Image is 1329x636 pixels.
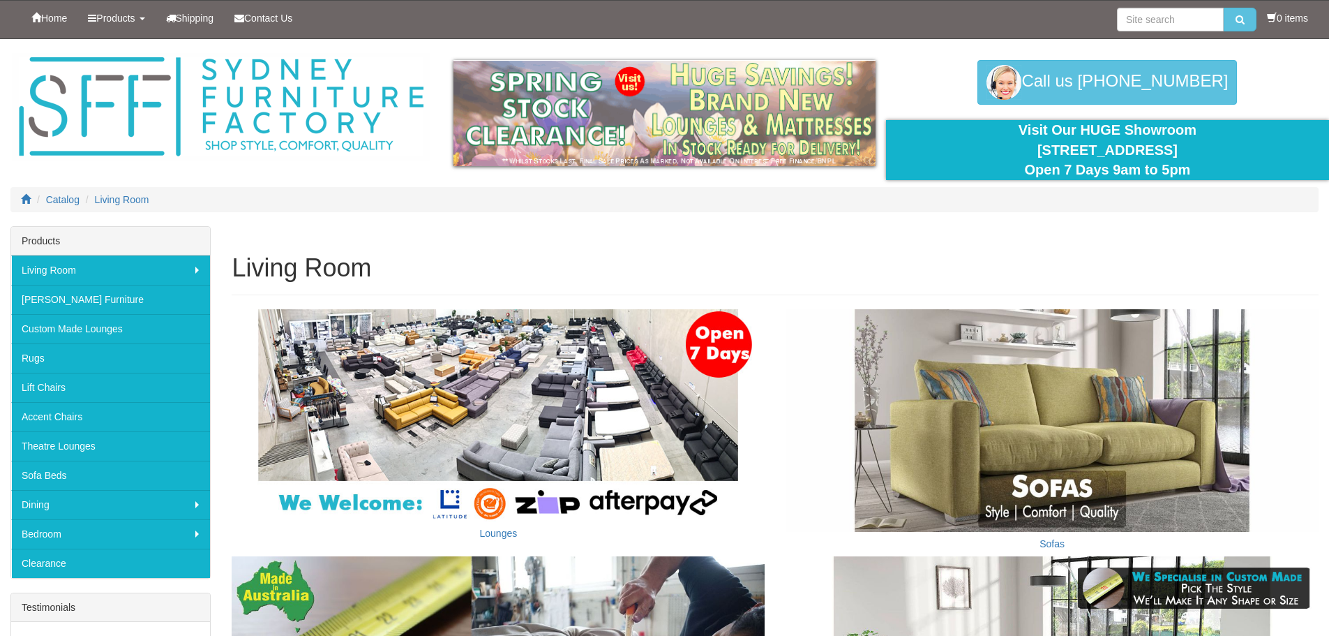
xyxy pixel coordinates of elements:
span: Shipping [176,13,214,24]
a: Theatre Lounges [11,431,210,461]
a: Rugs [11,343,210,373]
a: Custom Made Lounges [11,314,210,343]
a: Living Room [11,256,210,285]
a: Sofas [1039,538,1065,549]
h1: Living Room [232,254,1319,282]
img: Lounges [232,309,765,522]
div: Testimonials [11,593,210,622]
a: Sofa Beds [11,461,210,490]
a: [PERSON_NAME] Furniture [11,285,210,314]
span: Products [96,13,135,24]
a: Catalog [46,194,80,205]
a: Bedroom [11,519,210,549]
a: Products [77,1,155,36]
a: Home [21,1,77,36]
input: Site search [1117,8,1224,31]
div: Products [11,227,210,256]
img: spring-sale.gif [453,60,876,166]
a: Contact Us [224,1,303,36]
a: Shipping [156,1,225,36]
a: Clearance [11,549,210,578]
a: Dining [11,490,210,519]
img: Sofas [786,309,1319,531]
a: Accent Chairs [11,402,210,431]
li: 0 items [1267,11,1308,25]
a: Lounges [480,528,518,539]
span: Home [41,13,67,24]
span: Contact Us [244,13,292,24]
div: Visit Our HUGE Showroom [STREET_ADDRESS] Open 7 Days 9am to 5pm [896,120,1319,180]
a: Living Room [95,194,149,205]
img: Sydney Furniture Factory [12,53,430,161]
a: Lift Chairs [11,373,210,402]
